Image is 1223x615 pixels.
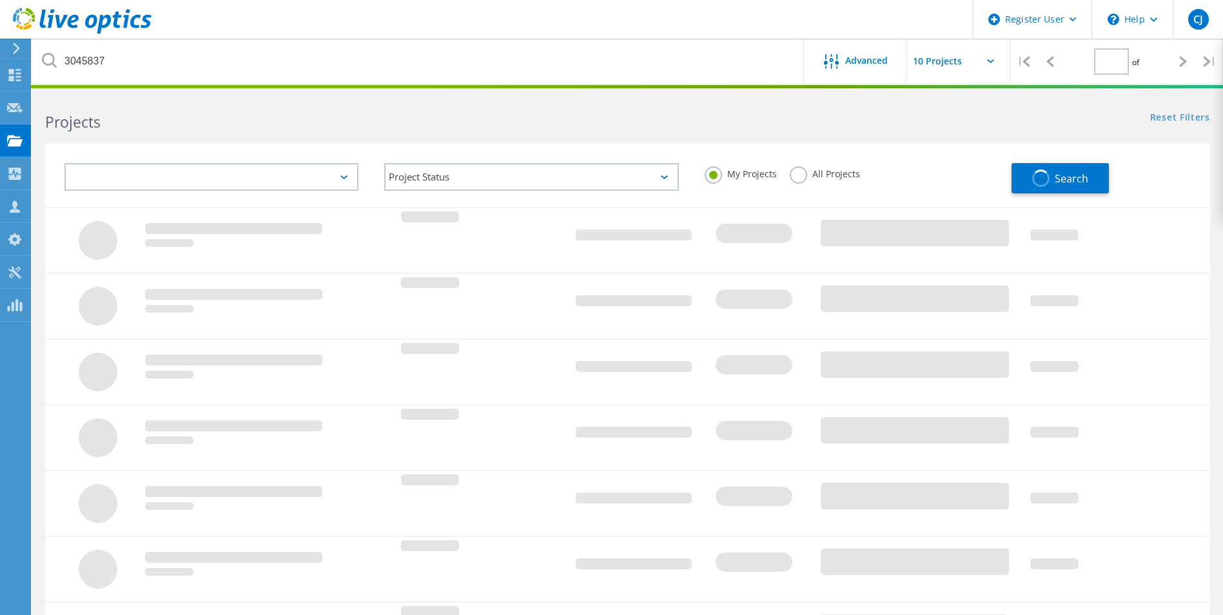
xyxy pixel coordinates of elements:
[384,163,678,191] div: Project Status
[1012,163,1109,193] button: Search
[1193,14,1203,24] span: CJ
[845,56,888,65] span: Advanced
[1132,57,1139,68] span: of
[32,39,805,84] input: Search projects by name, owner, ID, company, etc
[45,112,101,132] b: Projects
[1055,171,1088,186] span: Search
[1197,39,1223,84] div: |
[1108,14,1119,25] svg: \n
[705,166,777,179] label: My Projects
[1150,113,1210,124] a: Reset Filters
[13,27,152,36] a: Live Optics Dashboard
[1010,39,1037,84] div: |
[790,166,860,179] label: All Projects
